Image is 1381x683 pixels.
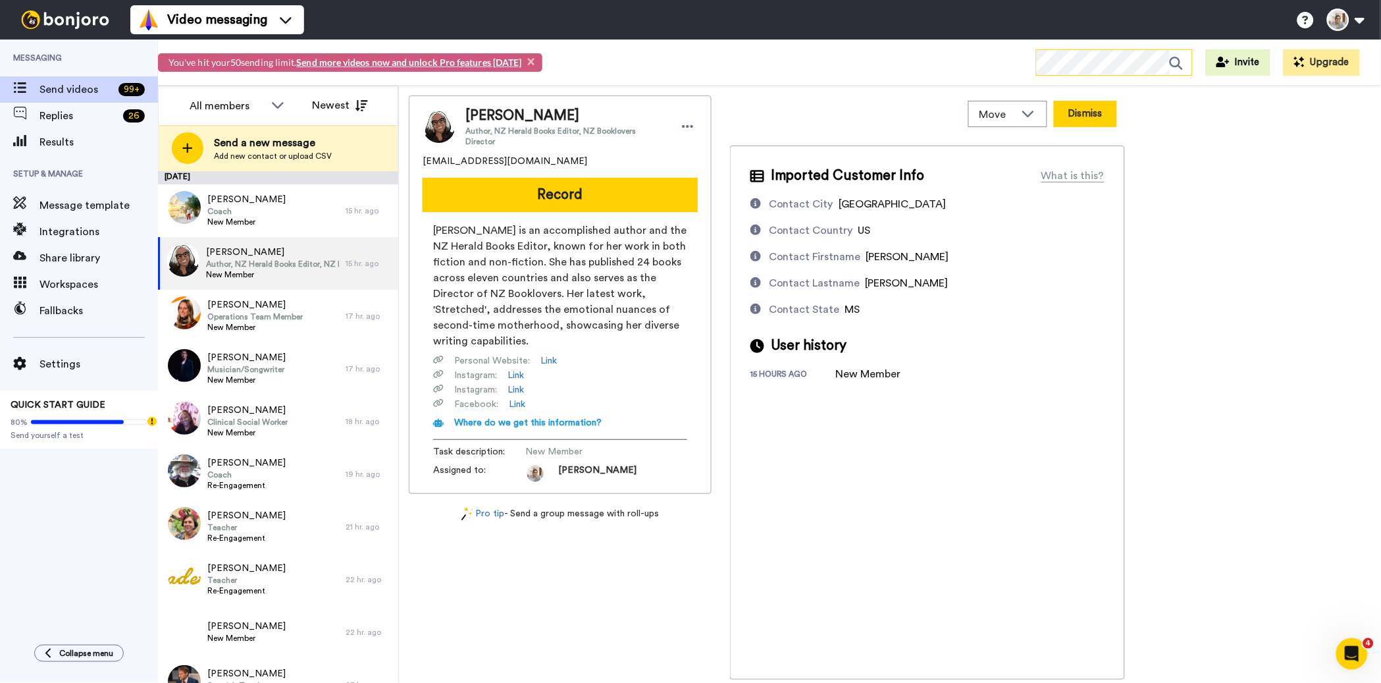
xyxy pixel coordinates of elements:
div: New Member [836,366,902,382]
div: What is this? [1041,168,1105,184]
span: New Member [207,217,286,227]
span: [PERSON_NAME] [558,464,637,483]
div: Contact Country [769,223,853,238]
span: [PERSON_NAME] [207,667,286,680]
span: Video messaging [167,11,267,29]
span: New Member [207,375,286,385]
span: [PERSON_NAME] [207,193,286,206]
img: c40e8b2e-335c-410f-b98d-dc8c93ecb992.png [168,560,201,593]
span: Facebook : [454,398,498,411]
span: Send a new message [214,135,332,151]
img: 36a9683c-c44c-4dd0-bf63-577eb62490c8.jpg [168,402,201,435]
span: Integrations [39,224,158,240]
div: All members [190,98,265,114]
span: Share library [39,250,158,266]
img: bj-logo-header-white.svg [16,11,115,29]
a: Link [508,383,524,396]
span: New Member [207,633,286,643]
span: [PERSON_NAME] [207,404,288,417]
span: [EMAIL_ADDRESS][DOMAIN_NAME] [423,155,587,168]
div: [DATE] [158,171,398,184]
span: Replies [39,108,118,124]
div: 17 hr. ago [346,364,392,374]
span: Coach [207,206,286,217]
span: [PERSON_NAME] [207,620,286,633]
div: Contact Firstname [769,249,861,265]
div: - Send a group message with roll-ups [409,507,712,521]
span: Send videos [39,82,113,97]
div: 21 hr. ago [346,522,392,532]
img: 6af8a2cb-da71-4582-b7e4-8af62146cfce.jpg [168,296,201,329]
span: [PERSON_NAME] [207,298,303,312]
button: Upgrade [1284,49,1360,76]
span: [PERSON_NAME] is an accomplished author and the NZ Herald Books Editor, known for her work in bot... [433,223,687,349]
div: Contact Lastname [769,275,860,291]
span: MS [845,304,860,315]
img: 8e16d83d-32b5-4067-ae58-573fb508d042.jpg [168,454,201,487]
button: Dismiss [1054,101,1117,127]
span: New Member [207,427,288,438]
span: Re-Engagement [207,480,286,491]
span: [PERSON_NAME] [866,252,949,262]
span: Personal Website : [454,354,530,368]
div: 17 hr. ago [346,311,392,321]
span: Settings [39,356,158,372]
span: Instagram : [454,369,497,382]
span: Task description : [433,445,525,458]
span: Move [979,107,1015,123]
img: d675831a-38ab-4f7e-aac7-fbca2a862bc4.jpg [168,349,201,382]
span: Imported Customer Info [771,166,925,186]
span: Workspaces [39,277,158,292]
iframe: Intercom live chat [1336,638,1368,670]
div: Tooltip anchor [146,416,158,427]
span: Musician/Songwriter [207,364,286,375]
span: Fallbacks [39,303,158,319]
span: Author, NZ Herald Books Editor, NZ Booklovers Director [465,126,665,147]
div: 15 hr. ago [346,205,392,216]
div: 19 hr. ago [346,469,392,479]
button: Close [528,55,535,68]
a: Link [509,398,525,411]
button: Newest [302,92,378,119]
a: Send more videos now and unlock Pro features [DATE] [297,57,522,68]
div: Contact City [769,196,833,212]
a: Pro tip [461,507,505,521]
span: 4 [1363,638,1374,649]
span: Operations Team Member [207,312,303,322]
span: Send yourself a test [11,430,147,441]
span: [PERSON_NAME] [207,562,286,575]
div: 15 hr. ago [346,258,392,269]
span: Collapse menu [59,648,113,659]
span: Teacher [207,575,286,586]
span: Where do we get this information? [454,418,602,427]
span: Re-Engagement [207,533,286,543]
span: Coach [207,470,286,480]
span: Instagram : [454,383,497,396]
img: 1f1432f2-0ea5-4a24-81d1-0af5ac4ce8a4.jpg [168,507,201,540]
div: 99 + [118,83,145,96]
span: Assigned to: [433,464,525,483]
div: Contact State [769,302,840,317]
span: You've hit your 50 sending limit. [169,57,522,68]
span: Add new contact or upload CSV [214,151,332,161]
span: × [528,55,535,68]
span: User history [771,336,847,356]
span: New Member [207,322,303,333]
div: 26 [123,109,145,123]
div: 22 hr. ago [346,574,392,585]
span: Message template [39,198,158,213]
div: 22 hr. ago [346,627,392,638]
span: Results [39,134,158,150]
span: [GEOGRAPHIC_DATA] [839,199,947,209]
span: QUICK START GUIDE [11,400,105,410]
span: [PERSON_NAME] [207,509,286,522]
span: [PERSON_NAME] [207,351,286,364]
img: 962e3466-43f0-467d-8cb7-5ee39c42ed0a.jpg [167,244,199,277]
button: Record [423,178,698,212]
img: magic-wand.svg [461,507,473,521]
span: [PERSON_NAME] [866,278,949,288]
div: 15 hours ago [750,369,836,382]
button: Invite [1206,49,1270,76]
span: [PERSON_NAME] [206,246,339,259]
